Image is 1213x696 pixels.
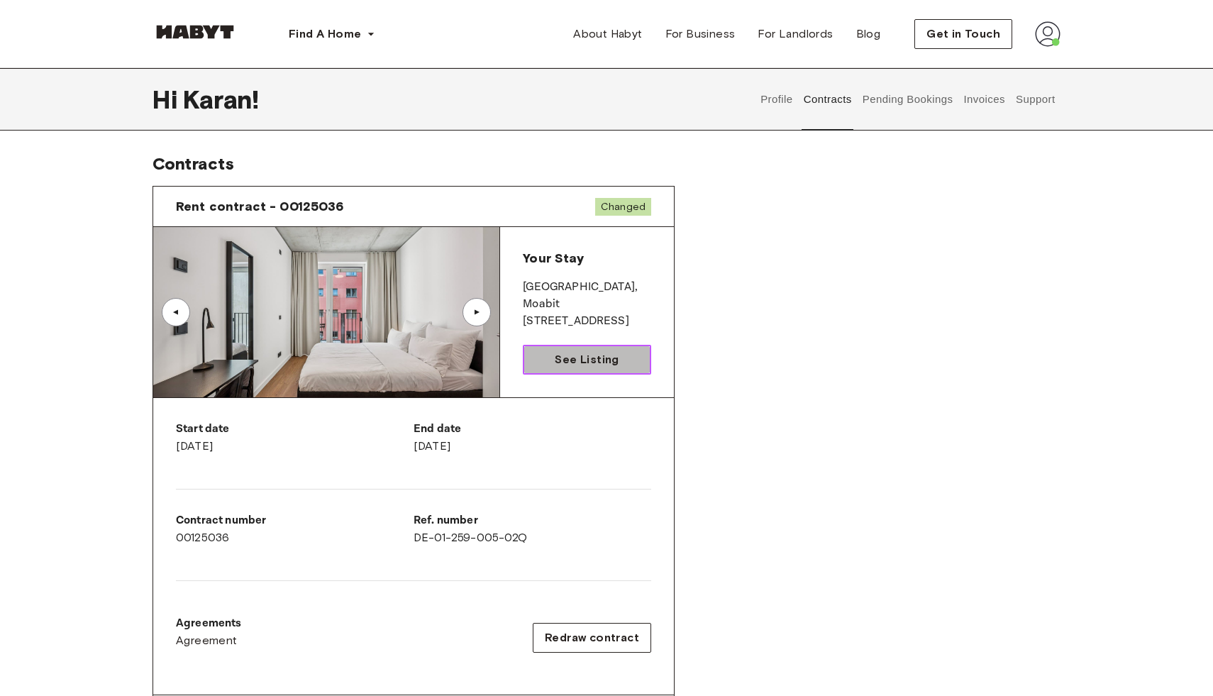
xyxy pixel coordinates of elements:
span: Get in Touch [926,26,1000,43]
p: End date [414,421,651,438]
div: user profile tabs [755,68,1060,131]
span: See Listing [555,351,619,368]
button: Find A Home [277,20,387,48]
button: Redraw contract [533,623,651,653]
span: Karan ! [183,84,259,114]
div: [DATE] [414,421,651,455]
span: Redraw contract [545,629,639,646]
button: Profile [759,68,795,131]
span: Contracts [153,153,234,174]
button: Invoices [962,68,1007,131]
span: Changed [595,198,651,216]
p: [STREET_ADDRESS] [523,313,651,330]
span: Hi [153,84,183,114]
button: Get in Touch [914,19,1012,49]
a: For Business [654,20,747,48]
span: Blog [856,26,881,43]
a: Blog [845,20,892,48]
p: Contract number [176,512,414,529]
span: Your Stay [523,250,583,266]
span: For Landlords [758,26,833,43]
a: About Habyt [562,20,653,48]
p: Agreements [176,615,242,632]
img: avatar [1035,21,1060,47]
button: Support [1014,68,1057,131]
span: Rent contract - 00125036 [176,198,344,215]
img: Image of the room [153,227,499,397]
div: [DATE] [176,421,414,455]
div: ▲ [470,308,484,316]
span: Agreement [176,632,238,649]
p: Start date [176,421,414,438]
p: [GEOGRAPHIC_DATA] , Moabit [523,279,651,313]
span: About Habyt [573,26,642,43]
img: Habyt [153,25,238,39]
div: ▲ [169,308,183,316]
button: Contracts [802,68,853,131]
button: Pending Bookings [860,68,955,131]
a: Agreement [176,632,242,649]
div: DE-01-259-005-02Q [414,512,651,546]
span: For Business [665,26,736,43]
a: For Landlords [746,20,844,48]
span: Find A Home [289,26,361,43]
div: 00125036 [176,512,414,546]
a: See Listing [523,345,651,375]
p: Ref. number [414,512,651,529]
